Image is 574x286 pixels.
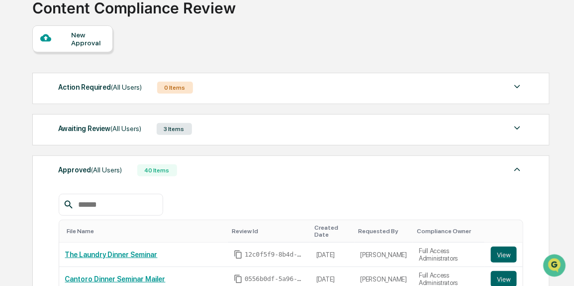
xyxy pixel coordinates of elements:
div: Approved [59,163,122,176]
td: Full Access Administrators [413,243,485,267]
img: caret [511,122,523,134]
a: 🔎Data Lookup [6,140,67,158]
span: Preclearance [20,125,64,135]
button: Start new chat [169,79,181,91]
a: Powered byPylon [70,168,120,176]
a: Cantoro Dinner Seminar Mailer [65,275,166,283]
div: Toggle SortBy [314,224,351,238]
div: Toggle SortBy [359,228,409,235]
button: View [491,247,517,263]
div: We're available if you need us! [34,86,126,94]
div: Toggle SortBy [232,228,306,235]
span: Copy Id [234,275,243,284]
td: [PERSON_NAME] [355,243,413,267]
span: Attestations [82,125,123,135]
div: New Approval [71,31,104,47]
span: Pylon [99,168,120,176]
span: 12c0f5f9-8b4d-4ff0-b769-d00ccb036bbd [245,251,304,259]
div: Start new chat [34,76,163,86]
div: 3 Items [157,123,192,135]
a: 🗄️Attestations [68,121,127,139]
span: 0556b0df-5a96-486f-ad9c-80be02fe7d7d [245,275,304,283]
div: Awaiting Review [59,122,142,135]
span: (All Users) [111,125,142,133]
span: Copy Id [234,250,243,259]
div: Action Required [59,81,142,94]
iframe: Open customer support [542,253,569,280]
div: 0 Items [157,82,193,94]
td: [DATE] [310,243,355,267]
a: 🖐️Preclearance [6,121,68,139]
div: Toggle SortBy [67,228,224,235]
span: (All Users) [111,83,142,91]
span: (All Users) [92,166,122,174]
input: Clear [26,45,164,55]
div: 🗄️ [72,126,80,134]
div: 40 Items [137,164,177,176]
a: The Laundry Dinner Seminar [65,251,158,259]
div: 🖐️ [10,126,18,134]
div: Toggle SortBy [417,228,481,235]
img: 1746055101610-c473b297-6a78-478c-a979-82029cc54cd1 [10,76,28,94]
span: Data Lookup [20,144,63,154]
div: 🔎 [10,145,18,153]
img: caret [511,81,523,93]
div: Toggle SortBy [493,228,519,235]
p: How can we help? [10,20,181,36]
img: caret [511,163,523,175]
